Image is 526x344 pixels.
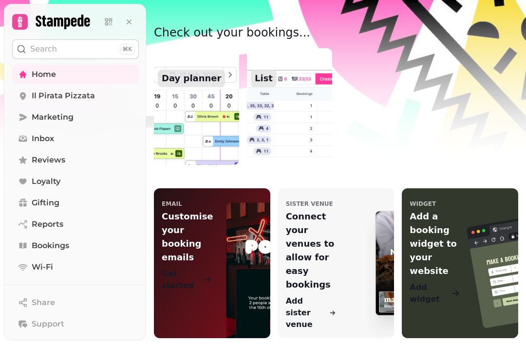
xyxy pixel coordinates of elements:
[410,200,436,208] p: widget
[32,90,95,102] span: Il Pirata Pizzata
[32,318,64,330] span: Support
[12,215,139,234] a: Reports
[12,108,139,127] a: Marketing
[32,218,63,230] span: Reports
[32,197,59,209] span: Gifting
[32,297,55,308] span: Share
[278,188,394,338] a: sister venueConnect your venues to allow for easy bookingsAdd sister venue
[286,210,336,291] p: Connect your venues to allow for easy bookings
[162,200,182,208] p: email
[154,188,270,338] a: emailCustomise your booking emailsGet started
[12,39,139,59] button: Search⌘K
[32,176,60,187] span: Loyalty
[286,295,328,330] p: Add sister venue
[32,261,53,273] span: Wi-Fi
[120,44,134,54] div: ⌘K
[286,200,333,208] p: sister venue
[32,133,54,145] span: Inbox
[154,48,239,165] img: aHR0cHM6Ly9zMy5ldS13ZXN0LTEuYW1hem9uYXdzLmNvbS9hc3NldHMuYmxhY2tieC5pby9wcm9kdWN0L2hvbWUvaW5mb3JtY...
[32,154,65,166] span: Reviews
[162,268,201,291] p: Get started
[12,129,139,148] a: Inbox
[402,188,518,338] a: widgetAdd a booking widget to your websiteAdd widget
[12,172,139,191] a: Loyalty
[158,70,225,87] p: Day planner
[12,193,139,213] a: Gifting
[30,43,57,55] p: Search
[154,25,518,48] p: Check out your bookings...
[32,240,69,252] span: Bookings
[162,210,213,264] p: Customise your booking emails
[12,86,139,106] a: Il Pirata Pizzata
[410,210,460,278] p: Add a booking widget to your website
[32,69,56,80] span: Home
[12,236,139,255] a: Bookings
[12,293,139,312] button: Share
[12,150,139,170] a: Reviews
[247,48,332,165] a: List
[12,65,139,84] a: Home
[32,111,74,123] span: Marketing
[12,314,139,334] button: Support
[12,257,139,277] a: Wi-Fi
[247,48,332,165] img: aHR0cHM6Ly9zMy5ldS13ZXN0LTEuYW1hem9uYXdzLmNvbS9hc3NldHMuYmxhY2tieC5pby9wcm9kdWN0L2hvbWUvaW5mb3JtY...
[410,282,449,305] p: Add widget
[251,70,277,87] p: List
[154,48,239,165] a: Day planner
